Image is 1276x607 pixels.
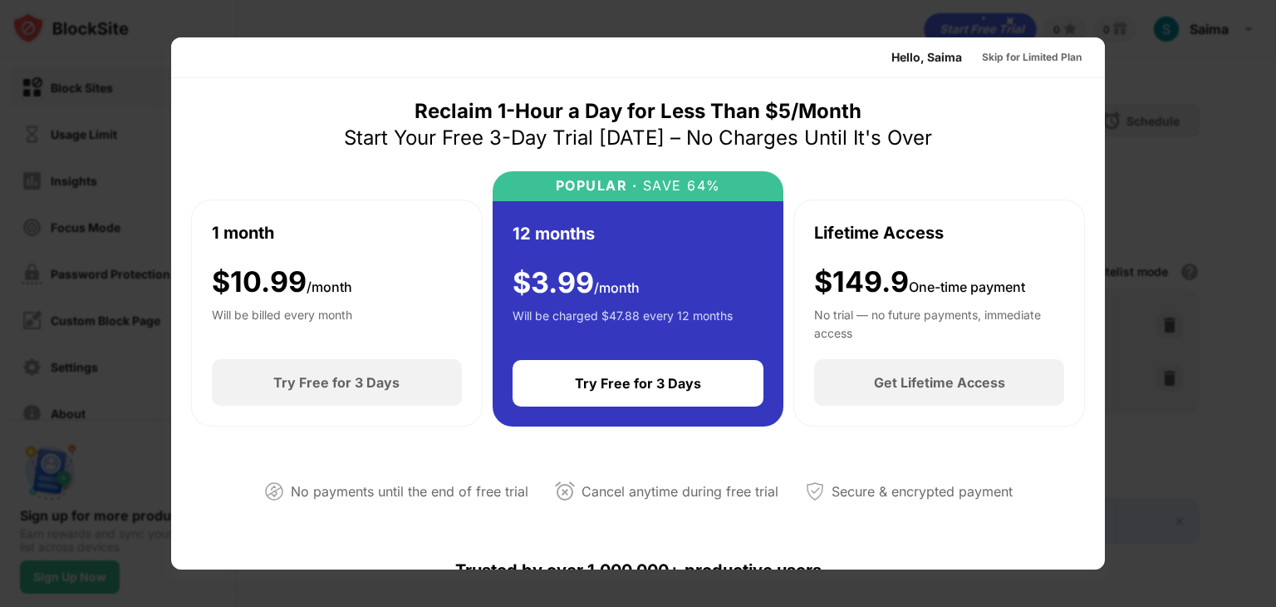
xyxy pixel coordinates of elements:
[832,480,1013,504] div: Secure & encrypted payment
[814,265,1025,299] div: $149.9
[575,375,701,392] div: Try Free for 3 Days
[637,178,721,194] div: SAVE 64%
[874,374,1005,391] div: Get Lifetime Access
[513,221,595,246] div: 12 months
[212,306,352,339] div: Will be billed every month
[594,279,640,296] span: /month
[805,481,825,501] img: secured-payment
[273,374,400,391] div: Try Free for 3 Days
[415,98,861,125] div: Reclaim 1-Hour a Day for Less Than $5/Month
[814,220,944,245] div: Lifetime Access
[555,481,575,501] img: cancel-anytime
[344,125,932,151] div: Start Your Free 3-Day Trial [DATE] – No Charges Until It's Over
[264,481,284,501] img: not-paying
[909,279,1025,295] span: One-time payment
[212,265,352,299] div: $ 10.99
[307,279,352,295] span: /month
[513,266,640,300] div: $ 3.99
[891,51,962,64] div: Hello, Saima
[212,220,274,245] div: 1 month
[582,480,778,504] div: Cancel anytime during free trial
[291,480,528,504] div: No payments until the end of free trial
[513,307,733,340] div: Will be charged $47.88 every 12 months
[982,49,1082,66] div: Skip for Limited Plan
[556,178,638,194] div: POPULAR ·
[814,306,1064,339] div: No trial — no future payments, immediate access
